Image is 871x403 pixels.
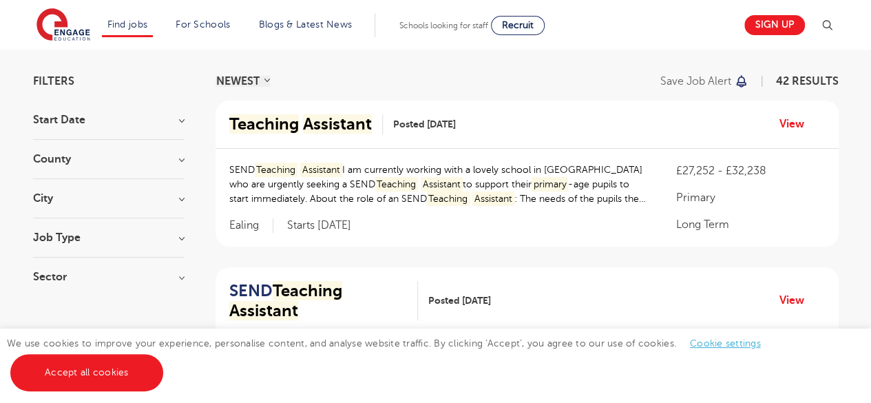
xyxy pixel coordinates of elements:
[776,75,839,87] span: 42 RESULTS
[428,293,491,308] span: Posted [DATE]
[287,218,351,233] p: Starts [DATE]
[176,19,230,30] a: For Schools
[33,271,185,282] h3: Sector
[421,177,463,192] mark: Assistant
[660,76,749,87] button: Save job alert
[675,163,824,179] p: £27,252 - £32,238
[532,177,569,192] mark: primary
[33,154,185,165] h3: County
[675,189,824,206] p: Primary
[744,15,805,35] a: Sign up
[779,115,815,133] a: View
[255,163,298,177] mark: Teaching
[660,76,731,87] p: Save job alert
[273,281,342,300] mark: Teaching
[675,216,824,233] p: Long Term
[36,8,90,43] img: Engage Education
[33,76,74,87] span: Filters
[472,192,514,206] mark: Assistant
[229,281,407,321] h2: SEND
[229,114,299,134] mark: Teaching
[7,338,775,378] span: We use cookies to improve your experience, personalise content, and analyse website traffic. By c...
[690,338,761,349] a: Cookie settings
[229,114,383,134] a: Teaching Assistant
[229,163,649,206] p: SEND I am currently working with a lovely school in [GEOGRAPHIC_DATA] who are urgently seeking a ...
[303,114,372,134] mark: Assistant
[259,19,353,30] a: Blogs & Latest News
[427,192,470,206] mark: Teaching
[229,281,418,321] a: SENDTeaching Assistant
[779,291,815,309] a: View
[10,354,163,391] a: Accept all cookies
[300,163,342,177] mark: Assistant
[107,19,148,30] a: Find jobs
[399,21,488,30] span: Schools looking for staff
[491,16,545,35] a: Recruit
[375,177,419,192] mark: Teaching
[393,117,456,132] span: Posted [DATE]
[502,20,534,30] span: Recruit
[33,232,185,243] h3: Job Type
[229,218,273,233] span: Ealing
[33,114,185,125] h3: Start Date
[229,301,298,320] mark: Assistant
[33,193,185,204] h3: City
